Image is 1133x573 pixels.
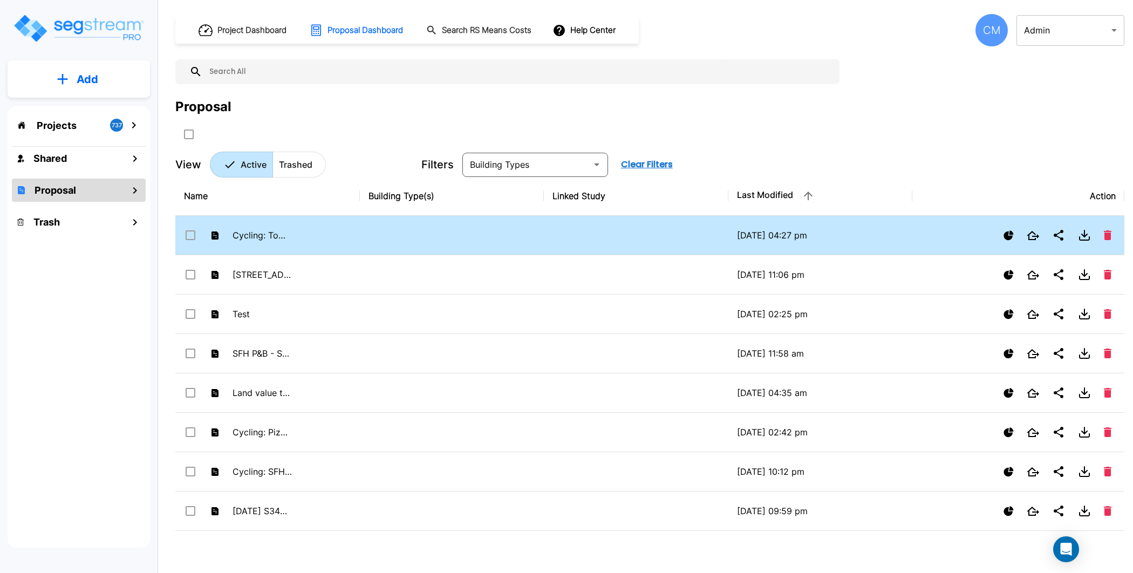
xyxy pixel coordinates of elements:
[217,24,286,37] h1: Project Dashboard
[737,504,904,517] p: [DATE] 09:59 pm
[1048,264,1069,285] button: Share
[999,265,1018,284] button: Show Proposal Tiers
[1022,266,1043,284] button: Open New Tab
[35,183,76,197] h1: Proposal
[1048,500,1069,522] button: Share
[37,118,77,133] p: Projects
[421,156,454,173] p: Filters
[233,386,292,399] p: Land value test
[1022,345,1043,363] button: Open New Tab
[233,504,292,517] p: [DATE] S34PDT Dept Store_template3
[1100,226,1116,244] button: Delete
[1074,382,1095,404] button: Download
[1048,343,1069,364] button: Share
[184,189,351,202] div: Name
[737,465,904,478] p: [DATE] 10:12 pm
[210,152,273,178] button: Active
[194,18,292,42] button: Project Dashboard
[1022,463,1043,481] button: Open New Tab
[112,121,122,130] p: 737
[1048,421,1069,443] button: Share
[233,426,292,439] p: Cycling: Pizza Place Tenant [DATE]
[999,305,1018,324] button: Show Proposal Tiers
[999,423,1018,442] button: Show Proposal Tiers
[1100,502,1116,520] button: Delete
[1022,384,1043,402] button: Open New Tab
[1074,224,1095,246] button: Download
[1100,462,1116,481] button: Delete
[1074,343,1095,364] button: Download
[442,24,531,37] h1: Search RS Means Costs
[1048,461,1069,482] button: Share
[737,229,904,242] p: [DATE] 04:27 pm
[999,226,1018,245] button: Show Proposal Tiers
[999,344,1018,363] button: Show Proposal Tiers
[360,176,544,216] th: Building Type(s)
[233,268,292,281] p: [STREET_ADDRESS]
[550,20,620,40] button: Help Center
[327,24,403,37] h1: Proposal Dashboard
[737,268,904,281] p: [DATE] 11:06 pm
[33,151,67,166] h1: Shared
[233,308,292,320] p: Test
[241,158,267,171] p: Active
[1100,305,1116,323] button: Delete
[1074,264,1095,285] button: Download
[999,502,1018,521] button: Show Proposal Tiers
[33,215,60,229] h1: Trash
[466,157,587,172] input: Building Types
[305,19,409,42] button: Proposal Dashboard
[210,152,326,178] div: Platform
[999,384,1018,403] button: Show Proposal Tiers
[1022,227,1043,244] button: Open New Tab
[233,229,292,242] p: Cycling: Townhouse [DATE]_template
[8,64,150,95] button: Add
[178,124,200,145] button: SelectAll
[12,13,145,44] img: Logo
[272,152,326,178] button: Trashed
[1022,502,1043,520] button: Open New Tab
[422,20,537,41] button: Search RS Means Costs
[233,465,292,478] p: Cycling: SFH [DATE]
[975,14,1008,46] div: CM
[999,462,1018,481] button: Show Proposal Tiers
[1100,384,1116,402] button: Delete
[1048,224,1069,246] button: Share
[1100,265,1116,284] button: Delete
[1053,536,1079,562] div: Open Intercom Messenger
[1074,303,1095,325] button: Download
[589,157,604,172] button: Open
[175,97,231,117] div: Proposal
[617,154,677,175] button: Clear Filters
[728,176,913,216] th: Last Modified
[1048,382,1069,404] button: Share
[1022,305,1043,323] button: Open New Tab
[1024,24,1107,37] p: Admin
[1074,500,1095,522] button: Download
[737,426,904,439] p: [DATE] 02:42 pm
[1022,424,1043,441] button: Open New Tab
[1074,461,1095,482] button: Download
[233,347,292,360] p: SFH P&B - SS+WOOD
[77,71,98,87] p: Add
[279,158,312,171] p: Trashed
[737,347,904,360] p: [DATE] 11:58 am
[1100,344,1116,363] button: Delete
[175,156,201,173] p: View
[1048,303,1069,325] button: Share
[737,308,904,320] p: [DATE] 02:25 pm
[1074,421,1095,443] button: Download
[912,176,1124,216] th: Action
[1100,423,1116,441] button: Delete
[737,386,904,399] p: [DATE] 04:35 am
[202,59,834,84] input: Search All
[544,176,728,216] th: Linked Study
